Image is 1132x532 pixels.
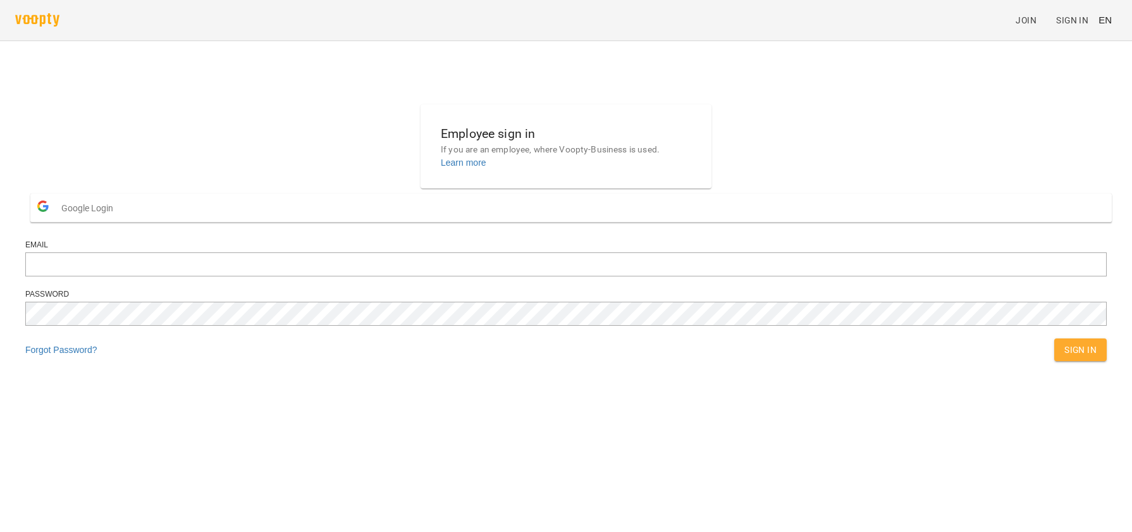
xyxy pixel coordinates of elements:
p: If you are an employee, where Voopty-Business is used. [441,144,691,156]
span: Sign In [1064,342,1097,357]
button: EN [1093,8,1117,32]
a: Sign In [1051,9,1093,32]
span: Sign In [1056,13,1088,28]
a: Join [1011,9,1051,32]
div: Password [25,289,1107,300]
div: Email [25,240,1107,251]
button: Employee sign inIf you are an employee, where Voopty-Business is used.Learn more [431,114,701,179]
span: Join [1016,13,1037,28]
h6: Employee sign in [441,124,691,144]
img: voopty.png [15,13,59,27]
span: Google Login [61,195,120,221]
span: EN [1098,13,1112,27]
button: Sign In [1054,338,1107,361]
a: Learn more [441,158,486,168]
a: Forgot Password? [25,345,97,355]
button: Google Login [30,194,1112,222]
